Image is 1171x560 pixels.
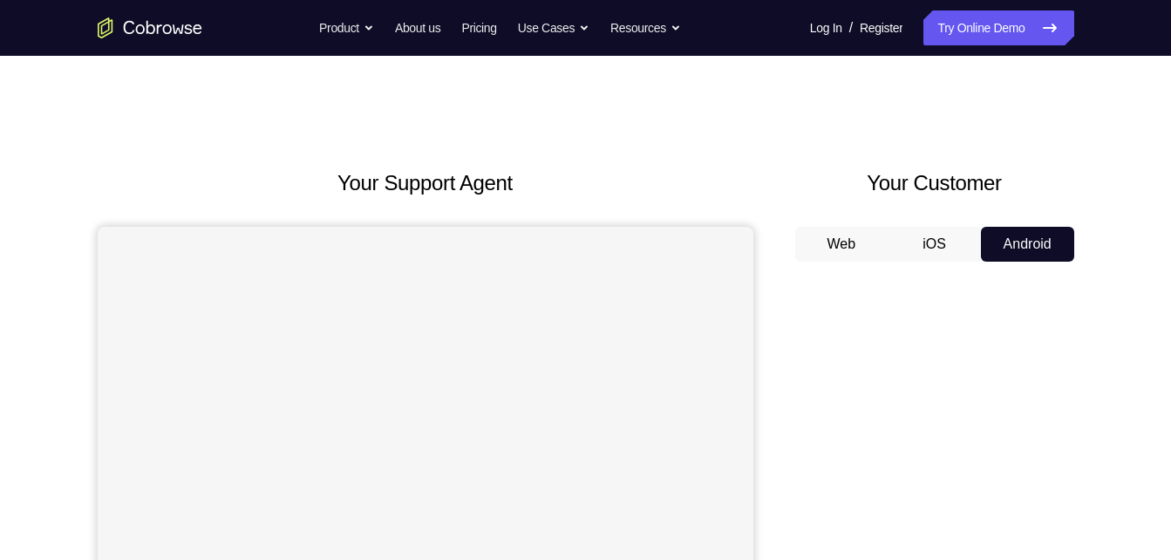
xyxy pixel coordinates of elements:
a: Try Online Demo [923,10,1073,45]
a: Register [860,10,902,45]
h2: Your Support Agent [98,167,753,199]
a: About us [395,10,440,45]
button: Android [981,227,1074,262]
button: Use Cases [518,10,589,45]
button: Product [319,10,374,45]
button: Web [795,227,888,262]
a: Pricing [461,10,496,45]
a: Log In [810,10,842,45]
button: iOS [888,227,981,262]
button: Resources [610,10,681,45]
h2: Your Customer [795,167,1074,199]
a: Go to the home page [98,17,202,38]
span: / [849,17,853,38]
